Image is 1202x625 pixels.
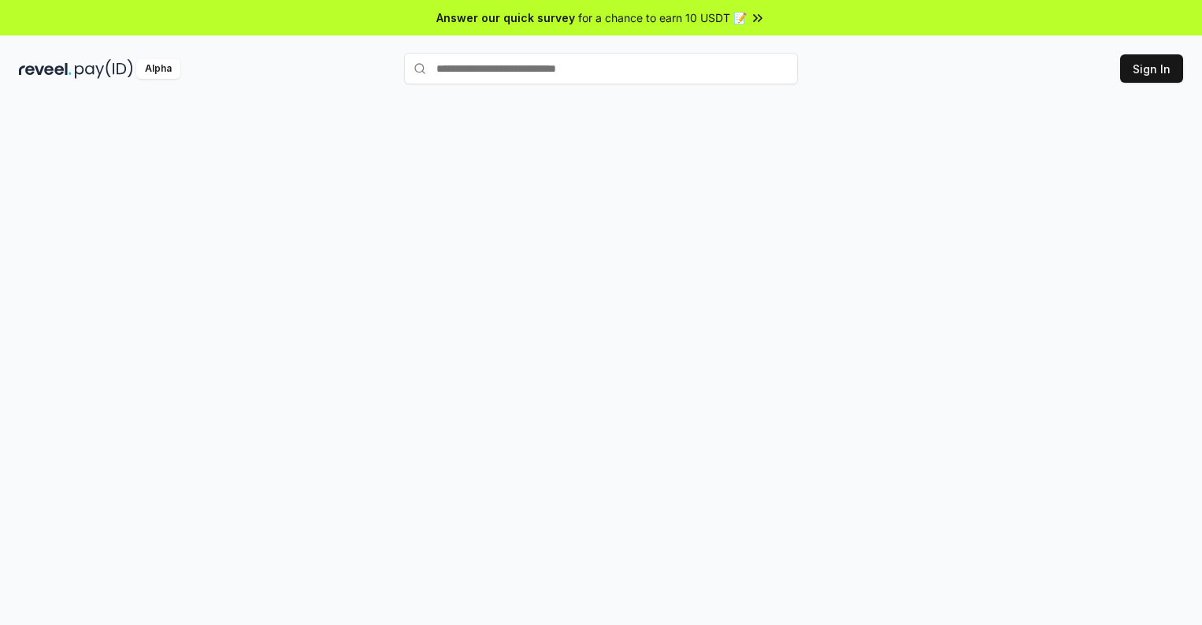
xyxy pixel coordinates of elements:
[578,9,747,26] span: for a chance to earn 10 USDT 📝
[136,59,180,79] div: Alpha
[436,9,575,26] span: Answer our quick survey
[19,59,72,79] img: reveel_dark
[75,59,133,79] img: pay_id
[1120,54,1183,83] button: Sign In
